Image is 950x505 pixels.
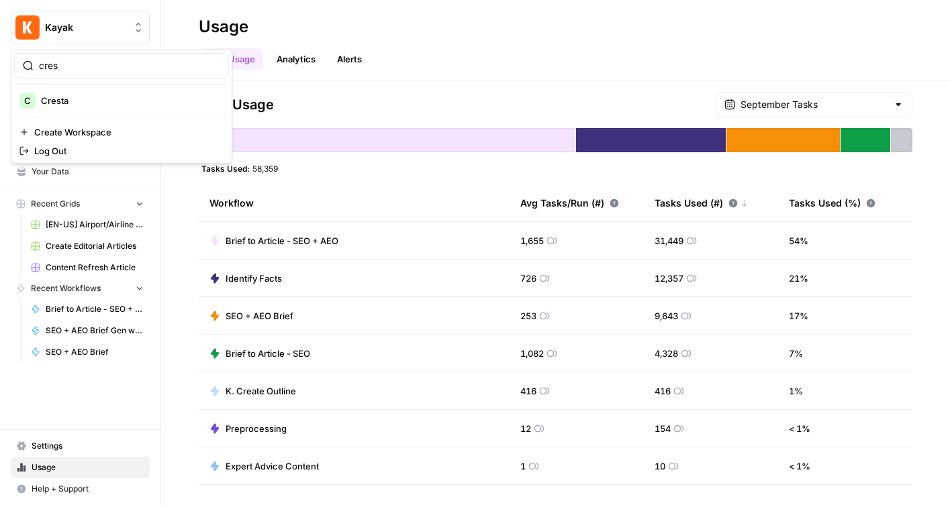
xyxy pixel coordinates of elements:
a: [EN-US] Airport/Airline Content Refresh [25,214,150,235]
div: Tasks Used (%) [789,184,875,221]
span: Log Out [34,144,218,158]
span: 10 [655,459,665,473]
div: Usage [199,16,248,38]
button: Recent Grids [11,194,150,214]
button: Workspace: Kayak [11,11,150,44]
span: 58,359 [252,163,278,174]
button: Help + Support [11,478,150,500]
a: Identify Facts [209,272,282,285]
span: SEO + AEO Brief Gen w/ FAQ [46,325,144,337]
span: 1 % [789,384,803,398]
span: 4,328 [655,347,678,360]
span: 154 [655,422,671,435]
span: Help + Support [32,483,144,495]
a: SEO + AEO Brief [25,341,150,363]
span: 416 [655,384,671,398]
span: 726 [520,272,536,285]
span: 253 [520,309,536,323]
a: Brief to Article - SEO + AEO [25,298,150,320]
a: Create Editorial Articles [25,235,150,257]
span: 21 % [789,272,808,285]
div: Workspace: Kayak [11,50,232,164]
a: Usage [11,457,150,478]
span: 1,082 [520,347,544,360]
span: 1 [520,459,526,473]
span: SEO + AEO Brief [226,309,293,323]
a: K. Create Outline [209,384,296,398]
span: SEO + AEO Brief [46,346,144,358]
a: Analytics [269,48,324,70]
span: 416 [520,384,536,398]
a: Content Refresh Article [25,257,150,278]
a: Your Data [11,161,150,182]
input: Search Workspaces [39,59,220,72]
div: Workflow [209,184,499,221]
span: Preprocessing [226,422,287,435]
span: 12 [520,422,531,435]
span: Recent Workflows [31,282,101,294]
span: Cresta [41,94,218,107]
a: SEO + AEO Brief [209,309,293,323]
span: Your Data [32,166,144,178]
span: 54 % [789,234,808,247]
span: Usage [32,461,144,473]
span: Create Workspace [34,125,218,139]
button: Recent Workflows [11,278,150,298]
span: < 1 % [789,422,810,435]
span: 31,449 [655,234,683,247]
span: 1,655 [520,234,544,247]
a: Brief to Article - SEO + AEO [209,234,338,247]
a: Task Usage [199,48,263,70]
span: [EN-US] Airport/Airline Content Refresh [46,219,144,231]
span: Recent Grids [31,198,80,210]
a: Preprocessing [209,422,287,435]
span: Settings [32,440,144,452]
input: September Tasks [741,98,888,111]
span: 12,357 [655,272,683,285]
a: Alerts [329,48,370,70]
a: Expert Advice Content [209,459,319,473]
span: Expert Advice Content [226,459,319,473]
span: Brief to Article - SEO + AEO [226,234,338,247]
a: Brief to Article - SEO [209,347,310,360]
span: Content Refresh Article [46,262,144,274]
span: Kayak [45,21,126,34]
div: Tasks Used (#) [655,184,749,221]
span: K. Create Outline [226,384,296,398]
span: Tasks Used: [201,163,250,174]
span: Identify Facts [226,272,282,285]
a: Log Out [14,142,229,160]
a: SEO + AEO Brief Gen w/ FAQ [25,320,150,341]
span: < 1 % [789,459,810,473]
a: Create Workspace [14,123,229,142]
div: Avg Tasks/Run (#) [520,184,619,221]
span: Task Usage [199,95,274,114]
span: Brief to Article - SEO [226,347,310,360]
span: Create Editorial Articles [46,240,144,252]
a: Settings [11,435,150,457]
span: 9,643 [655,309,678,323]
span: C [24,94,31,107]
span: 17 % [789,309,808,323]
img: Kayak Logo [15,15,40,40]
span: 7 % [789,347,803,360]
span: Brief to Article - SEO + AEO [46,303,144,315]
